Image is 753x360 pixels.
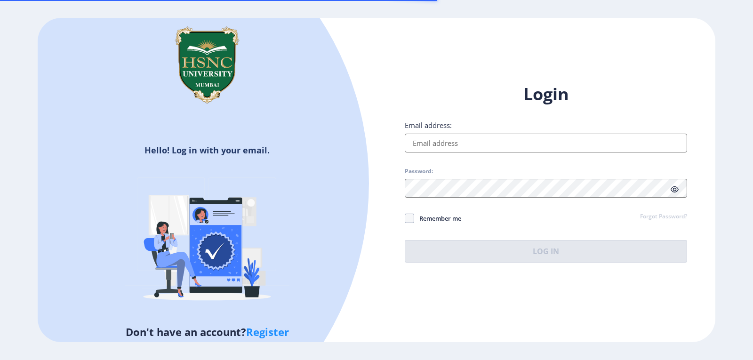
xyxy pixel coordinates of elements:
h1: Login [405,83,687,105]
a: Register [246,325,289,339]
img: hsnc.png [160,18,254,112]
img: Verified-rafiki.svg [125,160,289,324]
label: Email address: [405,120,452,130]
button: Log In [405,240,687,263]
label: Password: [405,168,433,175]
input: Email address [405,134,687,152]
a: Forgot Password? [640,213,687,221]
h5: Don't have an account? [45,324,369,339]
span: Remember me [414,213,461,224]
